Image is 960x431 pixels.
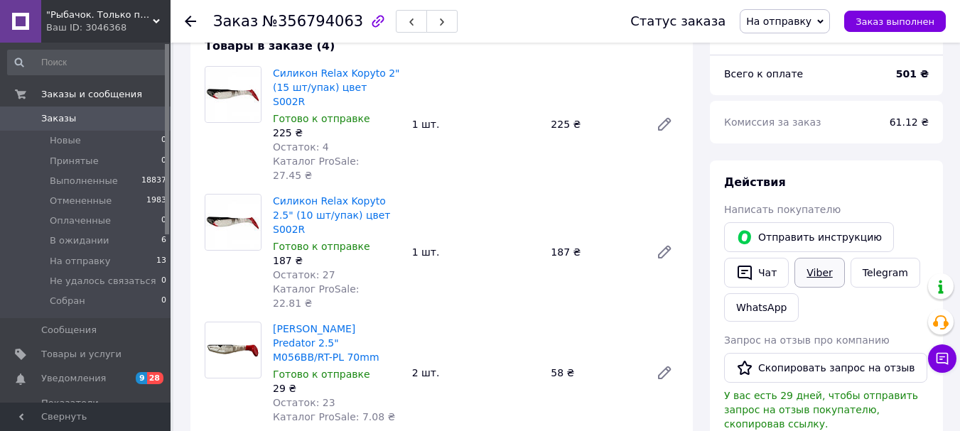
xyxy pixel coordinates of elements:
[896,68,929,80] b: 501 ₴
[262,13,363,30] span: №356794063
[273,397,335,408] span: Остаток: 23
[273,269,335,280] span: Остаток: 27
[844,11,946,32] button: Заказ выполнен
[161,234,166,247] span: 6
[50,275,156,288] span: Не удалось связаться
[724,334,890,346] span: Запрос на отзыв про компанию
[161,155,166,168] span: 0
[41,397,131,422] span: Показатели работы компании
[50,195,112,207] span: Отмененные
[273,381,401,395] div: 29 ₴
[41,88,142,101] span: Заказы и сообщения
[724,390,918,430] span: У вас есть 29 дней, чтобы отправить запрос на отзыв покупателю, скопировав ссылку.
[273,241,370,252] span: Готово к отправке
[650,359,679,387] a: Редактировать
[650,238,679,266] a: Редактировать
[161,134,166,147] span: 0
[46,21,171,34] div: Ваш ID: 3046368
[851,258,920,288] a: Telegram
[724,116,821,128] span: Комиссия за заказ
[50,175,118,187] span: Выполненные
[273,156,359,181] span: Каталог ProSale: 27.45 ₴
[856,16,934,27] span: Заказ выполнен
[406,242,546,262] div: 1 шт.
[630,14,726,28] div: Статус заказа
[50,234,109,247] span: В ожидании
[50,295,85,307] span: Собран
[50,134,81,147] span: Новые
[147,372,163,384] span: 28
[205,67,261,122] img: Силикон Relax Kopyto 2" (15 шт/упак) цвет S002R
[41,348,122,361] span: Товары и услуги
[273,411,395,422] span: Каталог ProSale: 7.08 ₴
[136,372,147,384] span: 9
[724,68,803,80] span: Всего к оплате
[273,67,400,107] a: Силикон Relax Kopyto 2" (15 шт/упак) цвет S002R
[724,293,799,322] a: WhatsApp
[273,141,329,153] span: Остаток: 4
[7,50,168,75] input: Поиск
[41,324,97,337] span: Сообщения
[273,369,370,380] span: Готово к отправке
[406,363,546,383] div: 2 шт.
[273,253,401,268] div: 187 ₴
[213,13,258,30] span: Заказ
[146,195,166,207] span: 1983
[650,110,679,138] a: Редактировать
[46,9,153,21] span: "Рыбачок. Только проверенные снасти!", интернет-магазин.
[50,155,99,168] span: Принятые
[156,255,166,268] span: 13
[41,372,106,385] span: Уведомления
[406,114,546,134] div: 1 шт.
[273,283,359,309] span: Каталог ProSale: 22.81 ₴
[794,258,844,288] a: Viber
[50,255,110,268] span: На отправку
[50,214,111,227] span: Оплаченные
[724,222,894,252] button: Отправить инструкцию
[273,126,401,140] div: 225 ₴
[724,353,927,383] button: Скопировать запрос на отзыв
[205,195,261,250] img: Силикон Relax Kopyto 2.5" (10 шт/упак) цвет S002R
[746,16,811,27] span: На отправку
[273,195,391,235] a: Силикон Relax Kopyto 2.5" (10 шт/упак) цвет S002R
[141,175,166,187] span: 18837
[545,363,645,383] div: 58 ₴
[724,175,786,189] span: Действия
[273,113,370,124] span: Готово к отправке
[161,295,166,307] span: 0
[41,112,76,125] span: Заказы
[545,242,645,262] div: 187 ₴
[928,344,956,373] button: Чат с покупателем
[205,39,335,53] span: Товары в заказе (4)
[161,275,166,288] span: 0
[161,214,166,227] span: 0
[205,339,261,362] img: Силикон Mann's Predator 2.5" M056BB/RT-PL 70mm
[273,323,379,363] a: [PERSON_NAME] Predator 2.5" M056BB/RT-PL 70mm
[185,14,196,28] div: Вернуться назад
[545,114,645,134] div: 225 ₴
[724,204,841,215] span: Написать покупателю
[724,258,789,288] button: Чат
[890,116,929,128] span: 61.12 ₴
